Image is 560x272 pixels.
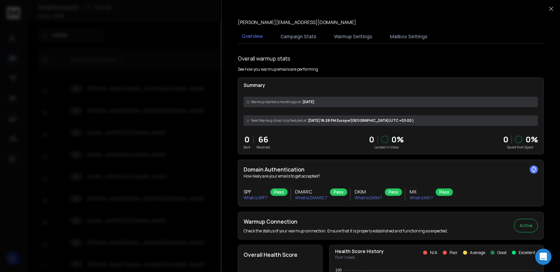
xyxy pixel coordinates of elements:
[497,250,506,255] p: Good
[238,19,356,26] p: [PERSON_NAME][EMAIL_ADDRESS][DOMAIN_NAME]
[244,195,268,201] p: What is SPF ?
[355,195,382,201] p: What is DKIM ?
[386,29,432,44] button: Mailbox Settings
[503,145,538,150] p: Saved from Spam
[369,145,404,150] p: Landed in Inbox
[244,251,317,259] h2: Overall Health Score
[503,134,509,145] strong: 0
[410,188,433,195] h3: MX
[535,249,552,265] div: Open Intercom Messenger
[244,82,538,89] p: Summary
[330,29,376,44] button: Warmup Settings
[244,218,448,226] h2: Warmup Connection
[238,54,290,63] h1: Overall warmup stats
[514,219,538,232] button: Active
[244,188,268,195] h3: SPF
[238,67,318,72] p: See how you warmup emails are performing
[244,134,250,145] p: 0
[436,188,453,196] div: Pass
[335,255,384,260] p: Past 1 week
[256,145,270,150] p: Received
[244,165,538,174] h2: Domain Authentication
[295,188,327,195] h3: DMARC
[295,195,327,201] p: What is DMARC ?
[470,250,485,255] p: Average
[244,115,538,126] div: [DATE] 18:28 PM Europe/[GEOGRAPHIC_DATA] (UTC +03:00 )
[369,134,375,145] p: 0
[525,134,538,145] p: 0 %
[430,250,437,255] p: N/A
[270,188,288,196] div: Pass
[355,188,382,195] h3: DKIM
[238,29,267,44] button: Overview
[276,29,320,44] button: Campaign Stats
[450,250,458,255] p: Poor
[251,99,301,105] span: Warmup started a month ago on
[244,145,250,150] p: Sent
[335,248,384,255] p: Health Score History
[244,174,538,179] p: How likely are your emails to get accepted?
[410,195,433,201] p: What is MX ?
[244,97,538,107] div: [DATE]
[251,118,307,123] span: Next Warmup Email is scheduled at
[392,134,404,145] p: 0 %
[256,134,270,145] p: 66
[519,250,535,255] p: Excellent
[330,188,347,196] div: Pass
[244,228,448,234] p: Check the status of your warmup connection. Ensure that it is properly established and functionin...
[385,188,402,196] div: Pass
